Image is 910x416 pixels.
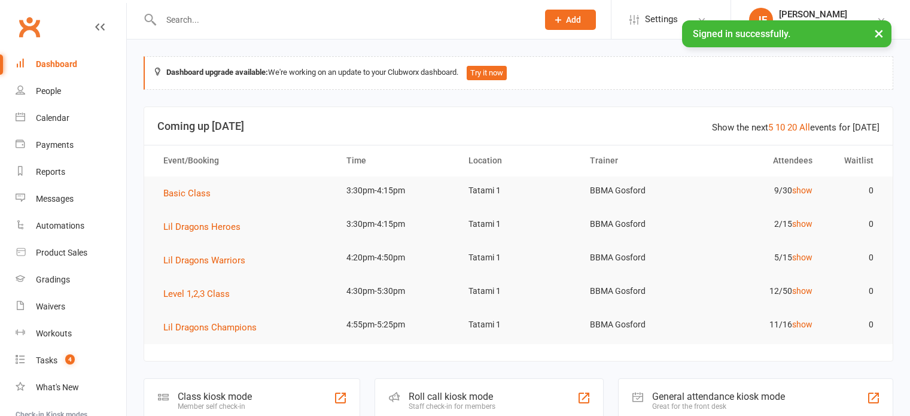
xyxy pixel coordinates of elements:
[775,122,785,133] a: 10
[467,66,507,80] button: Try it now
[693,28,790,40] span: Signed in successfully.
[652,391,785,402] div: General attendance kiosk mode
[16,347,126,374] a: Tasks 4
[409,402,495,411] div: Staff check-in for members
[163,186,219,201] button: Basic Class
[36,59,77,69] div: Dashboard
[652,402,785,411] div: Great for the front desk
[458,210,580,238] td: Tatami 1
[336,210,458,238] td: 3:30pm-4:15pm
[163,255,245,266] span: Lil Dragons Warriors
[458,244,580,272] td: Tatami 1
[823,277,884,305] td: 0
[792,320,812,329] a: show
[779,9,861,20] div: [PERSON_NAME]
[792,186,812,195] a: show
[16,132,126,159] a: Payments
[16,105,126,132] a: Calendar
[36,382,79,392] div: What's New
[701,177,823,205] td: 9/30
[36,356,57,365] div: Tasks
[868,20,890,46] button: ×
[157,120,879,132] h3: Coming up [DATE]
[16,78,126,105] a: People
[336,177,458,205] td: 3:30pm-4:15pm
[749,8,773,32] div: JF
[36,140,74,150] div: Payments
[65,354,75,365] span: 4
[579,210,701,238] td: BBMA Gosford
[16,51,126,78] a: Dashboard
[157,11,529,28] input: Search...
[701,277,823,305] td: 12/50
[787,122,797,133] a: 20
[458,277,580,305] td: Tatami 1
[16,186,126,212] a: Messages
[16,159,126,186] a: Reports
[458,177,580,205] td: Tatami 1
[163,253,254,268] button: Lil Dragons Warriors
[799,122,810,133] a: All
[16,374,126,401] a: What's New
[823,244,884,272] td: 0
[579,311,701,339] td: BBMA Gosford
[712,120,879,135] div: Show the next events for [DATE]
[579,244,701,272] td: BBMA Gosford
[701,145,823,176] th: Attendees
[144,56,893,90] div: We're working on an update to your Clubworx dashboard.
[566,15,581,25] span: Add
[823,210,884,238] td: 0
[14,12,44,42] a: Clubworx
[36,113,69,123] div: Calendar
[16,293,126,320] a: Waivers
[768,122,773,133] a: 5
[16,266,126,293] a: Gradings
[579,145,701,176] th: Trainer
[823,177,884,205] td: 0
[792,219,812,229] a: show
[645,6,678,33] span: Settings
[579,177,701,205] td: BBMA Gosford
[163,220,249,234] button: Lil Dragons Heroes
[458,145,580,176] th: Location
[16,212,126,239] a: Automations
[153,145,336,176] th: Event/Booking
[545,10,596,30] button: Add
[16,320,126,347] a: Workouts
[779,20,861,31] div: Black Belt Martial Arts
[792,253,812,262] a: show
[409,391,495,402] div: Roll call kiosk mode
[163,221,241,232] span: Lil Dragons Heroes
[336,277,458,305] td: 4:30pm-5:30pm
[163,322,257,333] span: Lil Dragons Champions
[36,221,84,230] div: Automations
[823,145,884,176] th: Waitlist
[458,311,580,339] td: Tatami 1
[36,275,70,284] div: Gradings
[163,188,211,199] span: Basic Class
[336,244,458,272] td: 4:20pm-4:50pm
[823,311,884,339] td: 0
[178,391,252,402] div: Class kiosk mode
[163,289,230,299] span: Level 1,2,3 Class
[701,244,823,272] td: 5/15
[166,68,268,77] strong: Dashboard upgrade available:
[36,86,61,96] div: People
[579,277,701,305] td: BBMA Gosford
[336,311,458,339] td: 4:55pm-5:25pm
[36,167,65,177] div: Reports
[336,145,458,176] th: Time
[36,248,87,257] div: Product Sales
[701,210,823,238] td: 2/15
[792,286,812,296] a: show
[178,402,252,411] div: Member self check-in
[36,329,72,338] div: Workouts
[163,287,238,301] button: Level 1,2,3 Class
[701,311,823,339] td: 11/16
[163,320,265,335] button: Lil Dragons Champions
[36,194,74,204] div: Messages
[16,239,126,266] a: Product Sales
[36,302,65,311] div: Waivers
